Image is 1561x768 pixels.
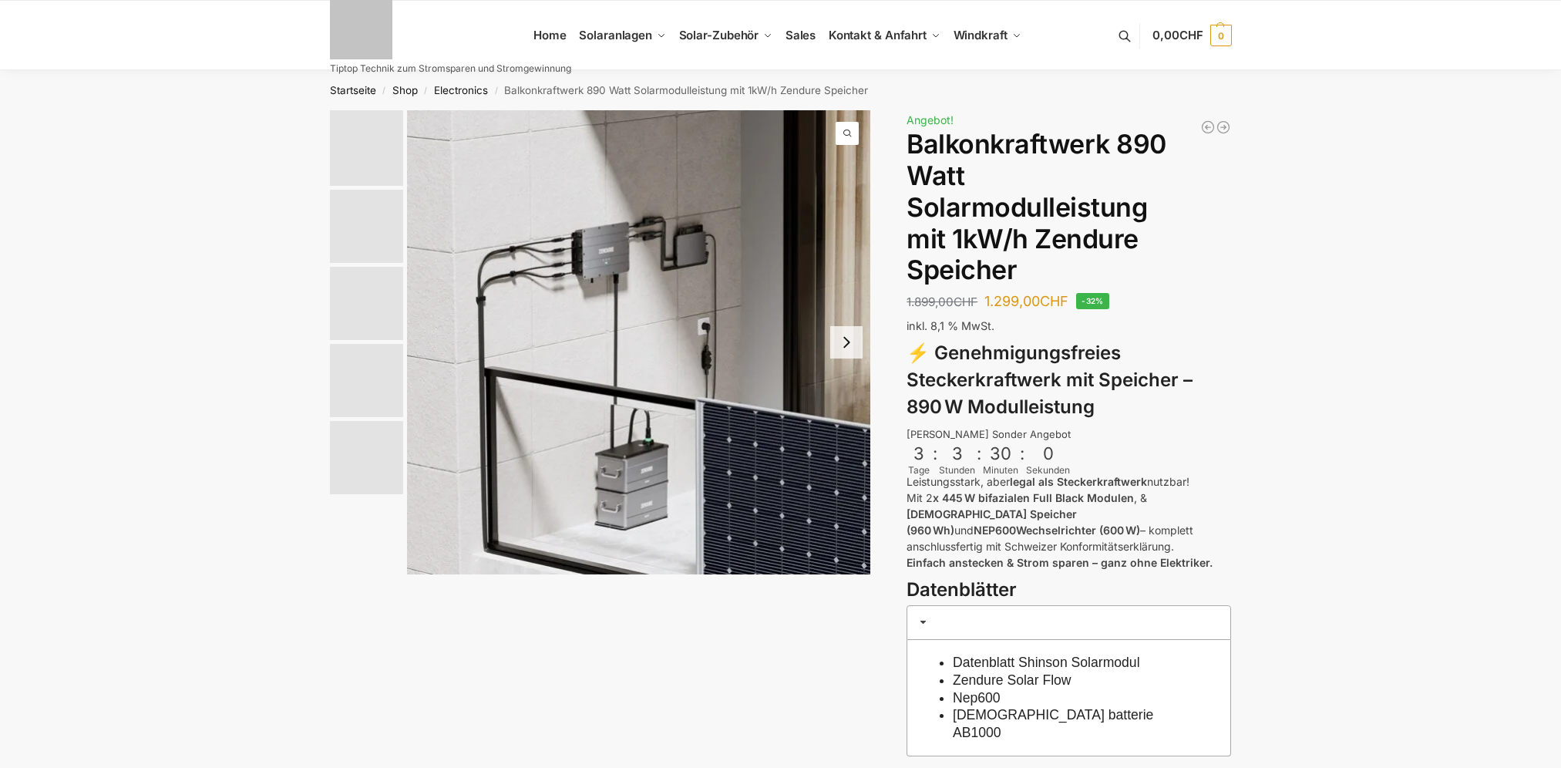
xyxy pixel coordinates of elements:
[1076,293,1109,309] span: -32%
[779,1,822,70] a: Sales
[330,64,571,73] p: Tiptop Technik zum Stromsparen und Stromgewinnung
[907,340,1231,420] h3: ⚡ Genehmigungsfreies Steckerkraftwerk mit Speicher – 890 W Modulleistung
[1210,25,1232,46] span: 0
[418,85,434,97] span: /
[984,443,1017,463] div: 30
[829,28,927,42] span: Kontakt & Anfahrt
[907,463,931,477] div: Tage
[908,443,930,463] div: 3
[974,524,1140,537] strong: NEP600Wechselrichter (600 W)
[330,84,376,96] a: Startseite
[954,28,1008,42] span: Windkraft
[953,690,1001,706] a: Nep600
[1152,12,1231,59] a: 0,00CHF 0
[907,427,1231,443] div: [PERSON_NAME] Sonder Angebot
[672,1,779,70] a: Solar-Zubehör
[573,1,672,70] a: Solaranlagen
[392,84,418,96] a: Shop
[954,295,977,309] span: CHF
[434,84,488,96] a: Electronics
[907,295,977,309] bdi: 1.899,00
[1020,443,1024,473] div: :
[786,28,816,42] span: Sales
[907,319,994,332] span: inkl. 8,1 % MwSt.
[1040,293,1068,309] span: CHF
[953,672,1072,688] a: Zendure Solar Flow
[407,110,871,574] img: Zendure-solar-flow-Batteriespeicher für Balkonkraftwerke
[939,463,975,477] div: Stunden
[940,443,974,463] div: 3
[330,110,403,186] img: Zendure-solar-flow-Batteriespeicher für Balkonkraftwerke
[376,85,392,97] span: /
[1028,443,1068,463] div: 0
[907,113,954,126] span: Angebot!
[1179,28,1203,42] span: CHF
[1216,120,1231,135] a: Steckerkraftwerk mit 4 KW Speicher und 8 Solarmodulen mit 3600 Watt
[933,491,1134,504] strong: x 445 W bifazialen Full Black Modulen
[330,190,403,263] img: Anschlusskabel-3meter_schweizer-stecker
[907,577,1231,604] h3: Datenblätter
[953,707,1153,740] a: [DEMOGRAPHIC_DATA] batterie AB1000
[953,655,1140,670] a: Datenblatt Shinson Solarmodul
[1010,475,1147,488] strong: legal als Steckerkraftwerk
[822,1,947,70] a: Kontakt & Anfahrt
[488,85,504,97] span: /
[907,556,1213,569] strong: Einfach anstecken & Strom sparen – ganz ohne Elektriker.
[1200,120,1216,135] a: Balkonkraftwerk 890 Watt Solarmodulleistung mit 2kW/h Zendure Speicher
[679,28,759,42] span: Solar-Zubehör
[947,1,1028,70] a: Windkraft
[907,129,1231,286] h1: Balkonkraftwerk 890 Watt Solarmodulleistung mit 1kW/h Zendure Speicher
[983,463,1018,477] div: Minuten
[1152,28,1203,42] span: 0,00
[1026,463,1070,477] div: Sekunden
[579,28,652,42] span: Solaranlagen
[977,443,981,473] div: :
[302,70,1259,110] nav: Breadcrumb
[330,267,403,340] img: Maysun
[984,293,1068,309] bdi: 1.299,00
[907,473,1231,571] p: Leistungsstark, aber nutzbar! Mit 2 , & und – komplett anschlussfertig mit Schweizer Konformitäts...
[830,326,863,359] button: Next slide
[907,507,1077,537] strong: [DEMOGRAPHIC_DATA] Speicher (960 Wh)
[330,421,403,494] img: nep-microwechselrichter-600w
[407,110,871,574] a: Znedure solar flow Batteriespeicher fuer BalkonkraftwerkeZnedure solar flow Batteriespeicher fuer...
[330,344,403,417] img: Zendure-solar-flow-Batteriespeicher für Balkonkraftwerke
[933,443,937,473] div: :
